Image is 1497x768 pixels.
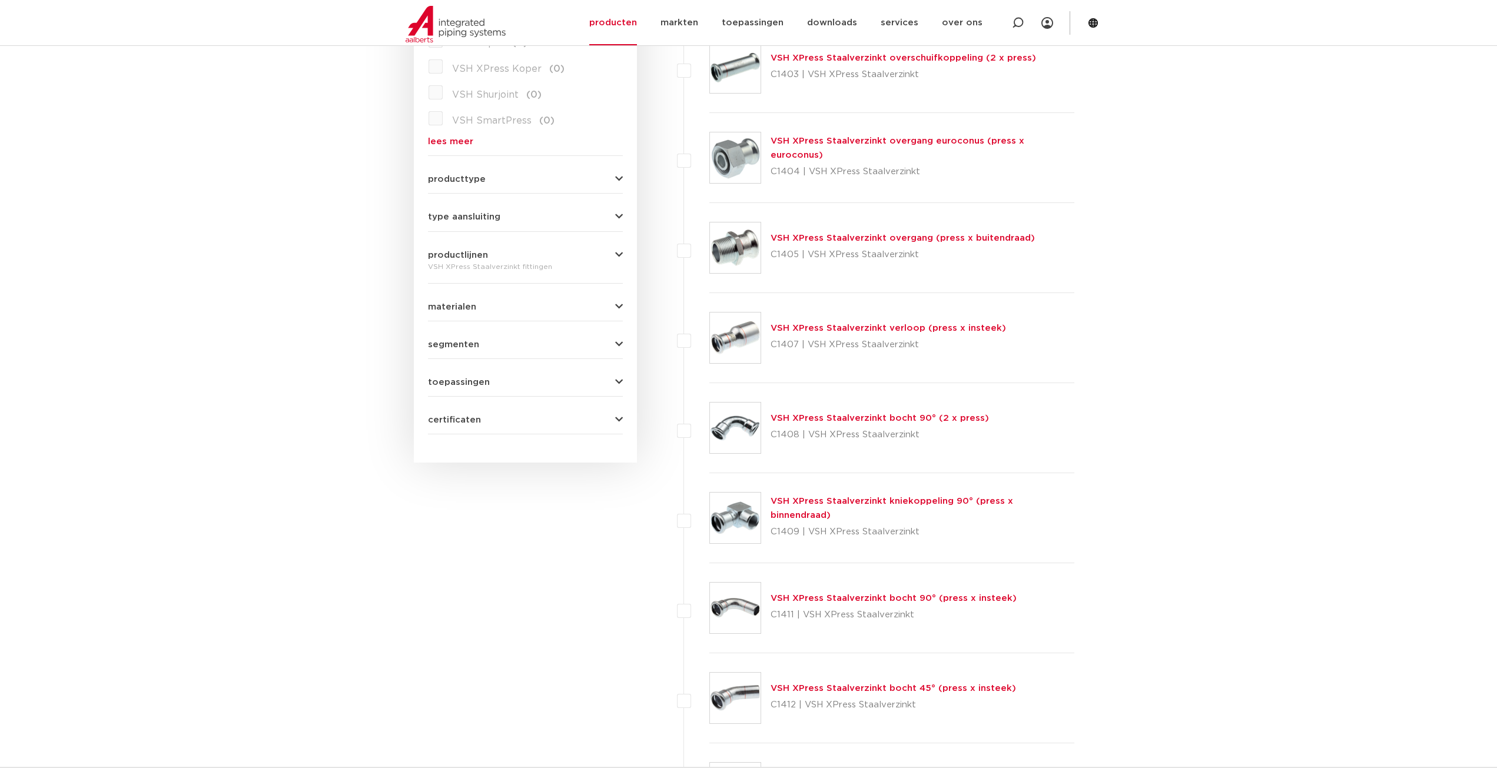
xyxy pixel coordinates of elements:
span: productlijnen [428,251,488,260]
img: Thumbnail for VSH XPress Staalverzinkt bocht 90° (2 x press) [710,403,761,453]
span: VSH XPress Koper [452,64,542,74]
button: producttype [428,175,623,184]
span: (0) [526,90,542,99]
a: VSH XPress Staalverzinkt kniekoppeling 90° (press x binnendraad) [771,497,1013,520]
button: toepassingen [428,378,623,387]
img: Thumbnail for VSH XPress Staalverzinkt verloop (press x insteek) [710,312,761,363]
span: type aansluiting [428,212,500,221]
span: certificaten [428,415,481,424]
button: certificaten [428,415,623,424]
a: VSH XPress Staalverzinkt verloop (press x insteek) [771,324,1006,333]
a: VSH XPress Staalverzinkt bocht 90° (2 x press) [771,414,989,423]
span: (0) [539,116,555,125]
p: C1405 | VSH XPress Staalverzinkt [771,245,1035,264]
a: VSH XPress Staalverzinkt overschuifkoppeling (2 x press) [771,54,1036,62]
p: C1409 | VSH XPress Staalverzinkt [771,523,1075,541]
span: producttype [428,175,486,184]
img: Thumbnail for VSH XPress Staalverzinkt overgang (press x buitendraad) [710,222,761,273]
p: C1411 | VSH XPress Staalverzinkt [771,606,1017,624]
img: Thumbnail for VSH XPress Staalverzinkt bocht 45° (press x insteek) [710,673,761,723]
img: Thumbnail for VSH XPress Staalverzinkt overgang euroconus (press x euroconus) [710,132,761,183]
div: VSH XPress Staalverzinkt fittingen [428,260,623,274]
span: (0) [549,64,565,74]
img: Thumbnail for VSH XPress Staalverzinkt kniekoppeling 90° (press x binnendraad) [710,493,761,543]
span: toepassingen [428,378,490,387]
p: C1412 | VSH XPress Staalverzinkt [771,696,1016,714]
button: segmenten [428,340,623,349]
button: type aansluiting [428,212,623,221]
p: C1403 | VSH XPress Staalverzinkt [771,65,1036,84]
span: VSH Shurjoint [452,90,519,99]
span: VSH SmartPress [452,116,532,125]
button: productlijnen [428,251,623,260]
a: VSH XPress Staalverzinkt bocht 45° (press x insteek) [771,684,1016,693]
span: segmenten [428,340,479,349]
a: VSH XPress Staalverzinkt overgang (press x buitendraad) [771,234,1035,242]
p: C1407 | VSH XPress Staalverzinkt [771,335,1006,354]
p: C1404 | VSH XPress Staalverzinkt [771,162,1075,181]
a: VSH XPress Staalverzinkt overgang euroconus (press x euroconus) [771,137,1024,159]
img: Thumbnail for VSH XPress Staalverzinkt bocht 90° (press x insteek) [710,583,761,633]
p: C1408 | VSH XPress Staalverzinkt [771,425,989,444]
img: Thumbnail for VSH XPress Staalverzinkt overschuifkoppeling (2 x press) [710,42,761,93]
a: lees meer [428,137,623,146]
span: materialen [428,302,476,311]
button: materialen [428,302,623,311]
a: VSH XPress Staalverzinkt bocht 90° (press x insteek) [771,594,1017,603]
